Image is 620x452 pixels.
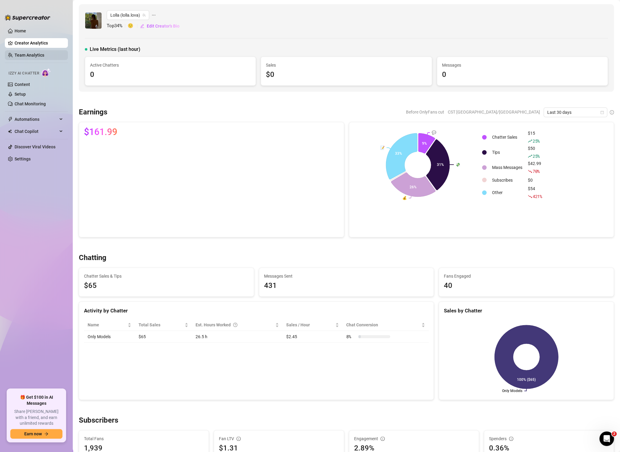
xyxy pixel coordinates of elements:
td: Subscribes [490,175,525,185]
span: fall [528,169,532,173]
h3: Earnings [79,107,107,117]
th: Chat Conversion [343,319,429,331]
span: info-circle [509,437,513,441]
span: arrow-right [44,432,49,436]
div: Engagement [354,435,474,442]
span: 8 % [346,333,356,340]
text: 📝 [380,145,384,150]
a: Content [15,82,30,87]
span: Before OnlyFans cut [406,107,444,117]
span: calendar [600,111,604,114]
div: $0 [266,69,427,81]
span: Share [PERSON_NAME] with a friend, and earn unlimited rewards [10,409,62,427]
text: 💸 [456,162,460,167]
span: 🙂 [128,22,140,30]
div: 0 [442,69,603,81]
div: $0 [528,177,542,183]
a: Team Analytics [15,53,44,58]
div: 431 [264,280,429,292]
span: Chat Copilot [15,127,58,136]
a: Discover Viral Videos [15,144,55,149]
span: Chat Conversion [346,322,420,328]
span: 25 % [533,138,540,144]
text: 💰 [402,196,407,200]
span: Fans Engaged [444,273,609,279]
iframe: Intercom live chat [599,431,614,446]
span: rise [528,139,532,143]
th: Total Sales [135,319,192,331]
td: Other [490,185,525,200]
span: info-circle [380,437,385,441]
span: team [142,13,146,17]
span: Last 30 days [547,108,604,117]
span: question-circle [233,322,237,328]
span: edit [140,24,144,28]
span: 🎁 Get $100 in AI Messages [10,394,62,406]
span: Edit Creator's Bio [147,24,179,28]
span: fall [528,194,532,199]
div: Sales by Chatter [444,307,609,315]
span: info-circle [610,110,614,114]
a: Creator Analytics [15,38,63,48]
div: 0 [90,69,251,81]
a: Settings [15,157,31,161]
span: Sales [266,62,427,68]
div: $15 [528,130,542,144]
span: 70 % [533,168,540,174]
td: Chatter Sales [490,130,525,144]
button: Earn nowarrow-right [10,429,62,439]
span: Total Fans [84,435,204,442]
td: $2.45 [283,331,343,343]
img: Lolla [85,12,102,29]
div: $54 [528,185,542,200]
h3: Subscribers [79,416,118,425]
td: 26.5 h [192,331,283,343]
span: Automations [15,114,58,124]
img: Chat Copilot [8,129,12,134]
img: AI Chatter [42,68,51,77]
img: logo-BBDzfeDw.svg [5,15,50,21]
div: Activity by Chatter [84,307,429,315]
th: Sales / Hour [283,319,343,331]
div: Spenders [489,435,609,442]
span: Total Sales [139,322,183,328]
span: info-circle [236,437,241,441]
span: Earn now [24,431,42,436]
text: Only Models [502,389,523,393]
span: Name [88,322,126,328]
span: $161.99 [84,127,117,137]
div: Fan LTV [219,435,339,442]
span: Sales / Hour [286,322,334,328]
span: Izzy AI Chatter [8,71,39,76]
th: Name [84,319,135,331]
span: 421 % [533,193,542,199]
span: 25 % [533,153,540,159]
text: 💬 [432,130,436,135]
div: $42.99 [528,160,542,175]
span: Active Chatters [90,62,251,68]
td: Mass Messages [490,160,525,175]
button: Edit Creator's Bio [140,21,180,31]
span: Live Metrics (last hour) [90,46,140,53]
span: Top 34 % [107,22,128,30]
span: Lolla (lolla.lova) [110,11,146,20]
div: 40 [444,280,609,292]
span: Messages Sent [264,273,429,279]
h3: Chatting [79,253,106,263]
span: Chatter Sales & Tips [84,273,249,279]
span: Messages [442,62,603,68]
span: CST [GEOGRAPHIC_DATA]/[GEOGRAPHIC_DATA] [448,107,540,117]
a: Setup [15,92,26,97]
span: 2 [612,431,617,436]
span: ellipsis [152,10,156,20]
td: Only Models [84,331,135,343]
span: rise [528,154,532,158]
span: $65 [84,280,249,292]
span: thunderbolt [8,117,13,122]
td: $65 [135,331,192,343]
div: $50 [528,145,542,160]
a: Home [15,28,26,33]
a: Chat Monitoring [15,101,46,106]
td: Tips [490,145,525,160]
div: Est. Hours Worked [196,322,274,328]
